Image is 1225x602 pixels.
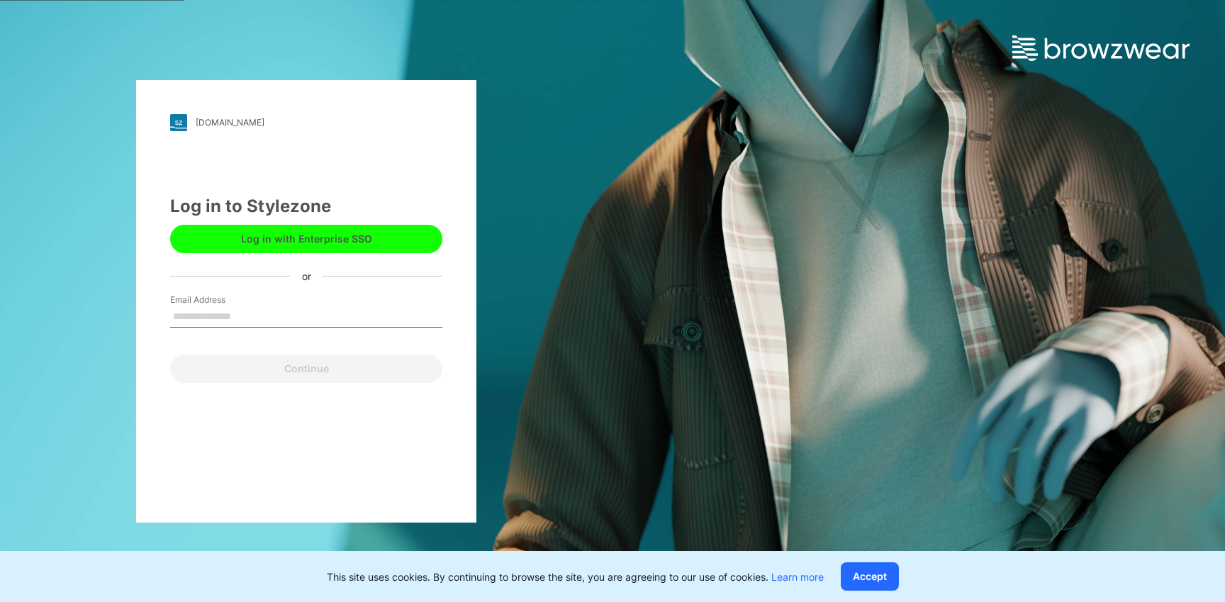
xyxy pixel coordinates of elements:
[170,114,187,131] img: stylezone-logo.562084cfcfab977791bfbf7441f1a819.svg
[771,571,824,583] a: Learn more
[170,225,442,253] button: Log in with Enterprise SSO
[196,117,264,128] div: [DOMAIN_NAME]
[327,569,824,584] p: This site uses cookies. By continuing to browse the site, you are agreeing to our use of cookies.
[841,562,899,591] button: Accept
[1012,35,1190,61] img: browzwear-logo.e42bd6dac1945053ebaf764b6aa21510.svg
[291,269,323,284] div: or
[170,194,442,219] div: Log in to Stylezone
[170,114,442,131] a: [DOMAIN_NAME]
[170,294,269,306] label: Email Address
